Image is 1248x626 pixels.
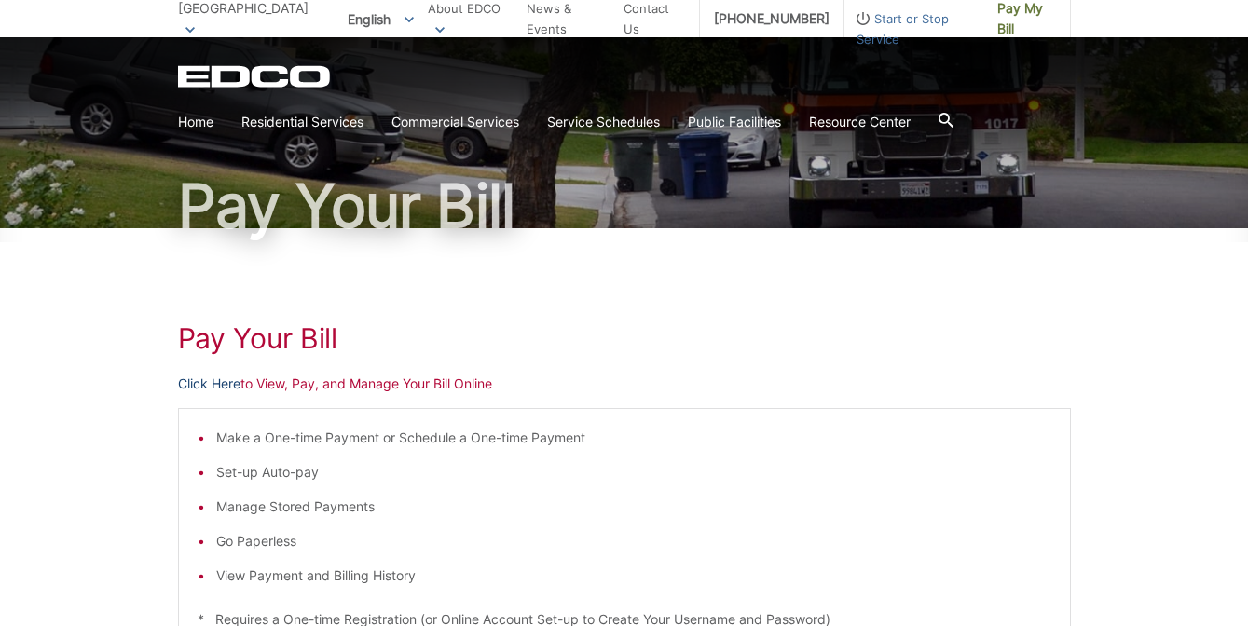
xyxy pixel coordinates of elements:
li: Manage Stored Payments [216,497,1051,517]
a: Commercial Services [391,112,519,132]
a: Residential Services [241,112,363,132]
span: English [334,4,428,34]
a: Public Facilities [688,112,781,132]
a: Service Schedules [547,112,660,132]
a: Resource Center [809,112,911,132]
h1: Pay Your Bill [178,176,1071,236]
a: Home [178,112,213,132]
li: View Payment and Billing History [216,565,1051,586]
h1: Pay Your Bill [178,321,1071,355]
li: Set-up Auto-pay [216,462,1051,483]
p: to View, Pay, and Manage Your Bill Online [178,374,1071,394]
li: Go Paperless [216,531,1051,551]
a: EDCD logo. Return to the homepage. [178,65,333,88]
a: Click Here [178,374,240,394]
li: Make a One-time Payment or Schedule a One-time Payment [216,428,1051,448]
